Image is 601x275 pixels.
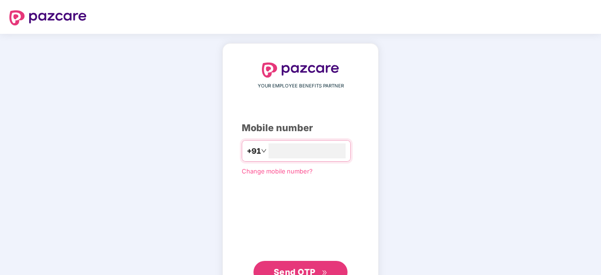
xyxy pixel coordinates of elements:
span: YOUR EMPLOYEE BENEFITS PARTNER [258,82,344,90]
a: Change mobile number? [242,167,313,175]
div: Mobile number [242,121,359,135]
img: logo [262,63,339,78]
span: +91 [247,145,261,157]
span: down [261,148,267,154]
img: logo [9,10,87,25]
